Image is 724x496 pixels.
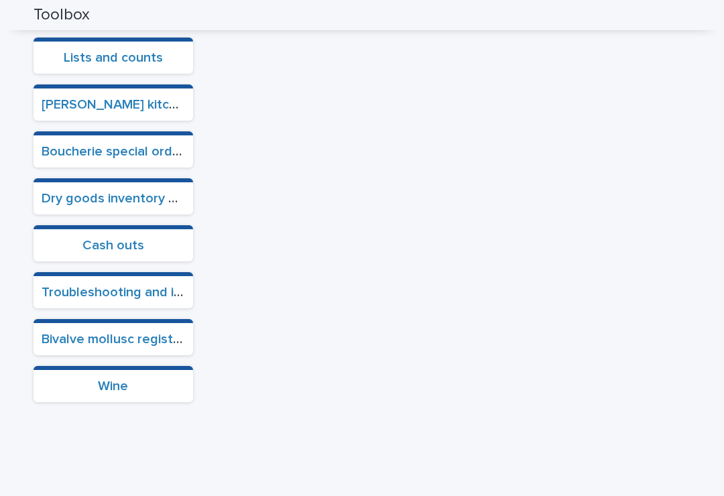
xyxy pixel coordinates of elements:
a: Troubleshooting and instructions [42,286,242,299]
a: Bivalve mollusc register [42,332,186,346]
a: Cash outs [82,239,144,252]
a: Lists and counts [64,51,163,64]
a: Boucherie special orders [42,145,192,158]
h2: Toolbox [34,5,90,25]
a: [PERSON_NAME] kitchen ordering [42,98,247,111]
a: Dry goods inventory and ordering [42,192,246,205]
a: Wine [98,379,128,393]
